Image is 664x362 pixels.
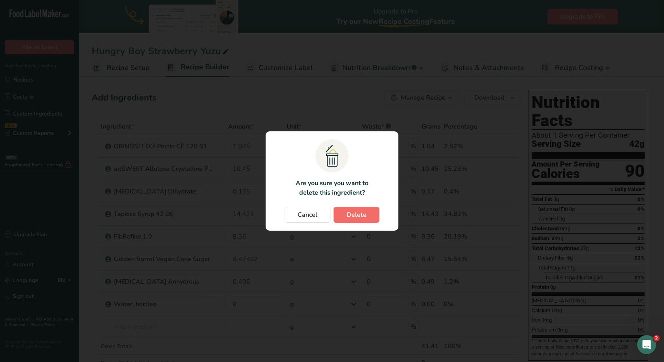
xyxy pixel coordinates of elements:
button: Cancel [285,207,330,223]
button: Delete [334,207,379,223]
iframe: Intercom live chat [637,335,656,354]
span: Cancel [298,210,317,220]
span: 2 [653,335,660,341]
p: Are you sure you want to delete this ingredient? [291,178,373,197]
span: Delete [347,210,366,220]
